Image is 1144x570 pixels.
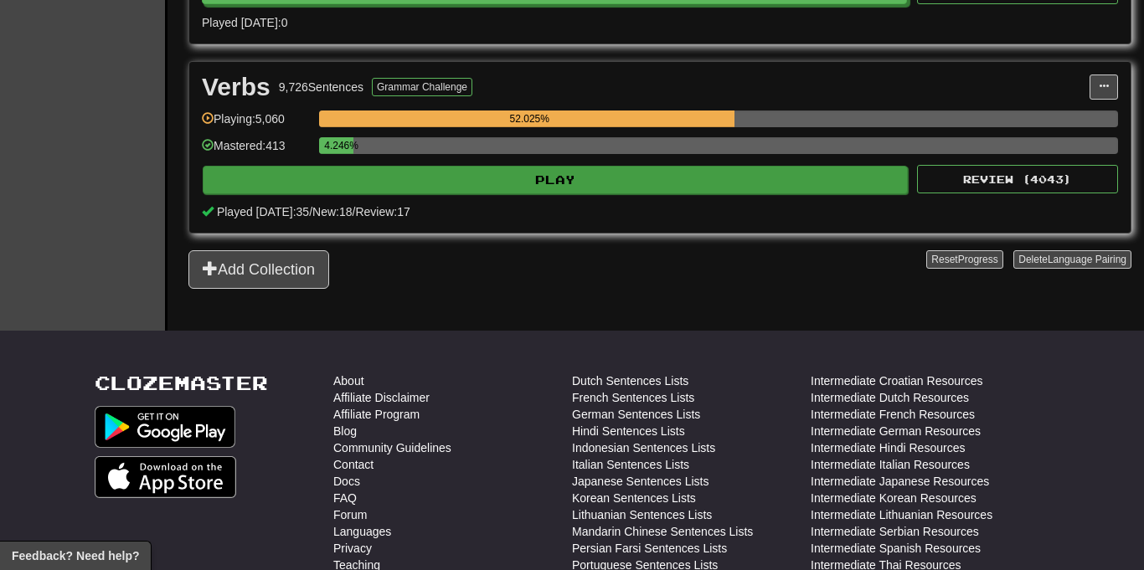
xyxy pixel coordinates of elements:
[926,250,1002,269] button: ResetProgress
[95,372,268,393] a: Clozemaster
[572,473,709,490] a: Japanese Sentences Lists
[202,110,311,138] div: Playing: 5,060
[333,406,420,423] a: Affiliate Program
[372,78,472,96] button: Grammar Challenge
[811,540,981,557] a: Intermediate Spanish Resources
[811,439,965,456] a: Intermediate Hindi Resources
[333,523,391,540] a: Languages
[333,423,357,439] a: Blog
[572,423,685,439] a: Hindi Sentences Lists
[572,456,689,473] a: Italian Sentences Lists
[572,490,696,506] a: Korean Sentences Lists
[572,372,688,389] a: Dutch Sentences Lists
[572,406,700,423] a: German Sentences Lists
[324,110,734,127] div: 52.025%
[95,406,235,448] img: Get it on Google Play
[572,506,712,523] a: Lithuanian Sentences Lists
[355,205,410,218] span: Review: 17
[572,540,727,557] a: Persian Farsi Sentences Lists
[312,205,352,218] span: New: 18
[333,372,364,389] a: About
[811,523,979,540] a: Intermediate Serbian Resources
[333,456,374,473] a: Contact
[309,205,312,218] span: /
[811,506,992,523] a: Intermediate Lithuanian Resources
[202,74,271,100] div: Verbs
[917,165,1118,193] button: Review (4043)
[572,439,715,456] a: Indonesian Sentences Lists
[333,540,372,557] a: Privacy
[811,456,970,473] a: Intermediate Italian Resources
[203,166,908,194] button: Play
[333,506,367,523] a: Forum
[811,372,982,389] a: Intermediate Croatian Resources
[572,389,694,406] a: French Sentences Lists
[324,137,353,154] div: 4.246%
[333,490,357,506] a: FAQ
[333,389,430,406] a: Affiliate Disclaimer
[12,547,139,564] span: Open feedback widget
[811,473,989,490] a: Intermediate Japanese Resources
[279,79,363,95] div: 9,726 Sentences
[217,205,309,218] span: Played [DATE]: 35
[811,423,981,439] a: Intermediate German Resources
[333,439,451,456] a: Community Guidelines
[572,523,753,540] a: Mandarin Chinese Sentences Lists
[202,137,311,165] div: Mastered: 413
[333,473,360,490] a: Docs
[811,389,969,406] a: Intermediate Dutch Resources
[811,490,977,506] a: Intermediate Korean Resources
[95,456,236,498] img: Get it on App Store
[958,254,998,265] span: Progress
[1013,250,1131,269] button: DeleteLanguage Pairing
[188,250,329,289] button: Add Collection
[811,406,975,423] a: Intermediate French Resources
[202,16,287,29] span: Played [DATE]: 0
[353,205,356,218] span: /
[1048,254,1126,265] span: Language Pairing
